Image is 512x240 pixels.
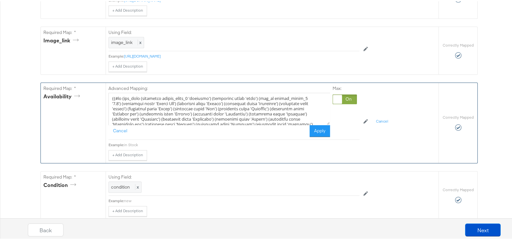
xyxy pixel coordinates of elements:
[108,92,330,124] textarea: {{#lo (ips_dolo (sitametco adipis_elits_0 'doeiusmo') (temporinc utlab 'etdo') (mag_al enimad_min...
[124,141,359,146] div: in Stock
[108,28,359,34] label: Using Field:
[443,41,474,47] label: Correctly Mapped
[108,52,124,58] div: Example:
[108,173,359,179] label: Using Field:
[124,52,161,57] a: [URL][DOMAIN_NAME]
[108,124,132,136] button: Cancel
[108,141,124,146] div: Example:
[135,183,139,189] span: x
[43,92,82,99] div: availability
[310,124,330,136] button: Apply
[108,197,124,202] div: Example:
[108,4,147,15] button: + Add Description
[43,28,103,34] label: Required Map: *
[111,183,130,189] span: condition
[372,115,392,125] button: Cancel
[111,38,132,44] span: image_link
[43,84,103,90] label: Required Map: *
[43,173,103,179] label: Required Map: *
[43,36,81,43] div: image_link
[108,149,147,159] button: + Add Description
[138,38,142,44] span: x
[333,84,357,90] label: Max:
[443,114,474,119] label: Correctly Mapped
[108,60,147,71] button: + Add Description
[108,205,147,215] button: + Add Description
[443,186,474,191] label: Correctly Mapped
[124,197,359,202] div: new
[43,180,78,188] div: condition
[108,84,148,90] label: Advanced Mapping:
[465,222,501,235] button: Next
[28,222,63,235] button: Back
